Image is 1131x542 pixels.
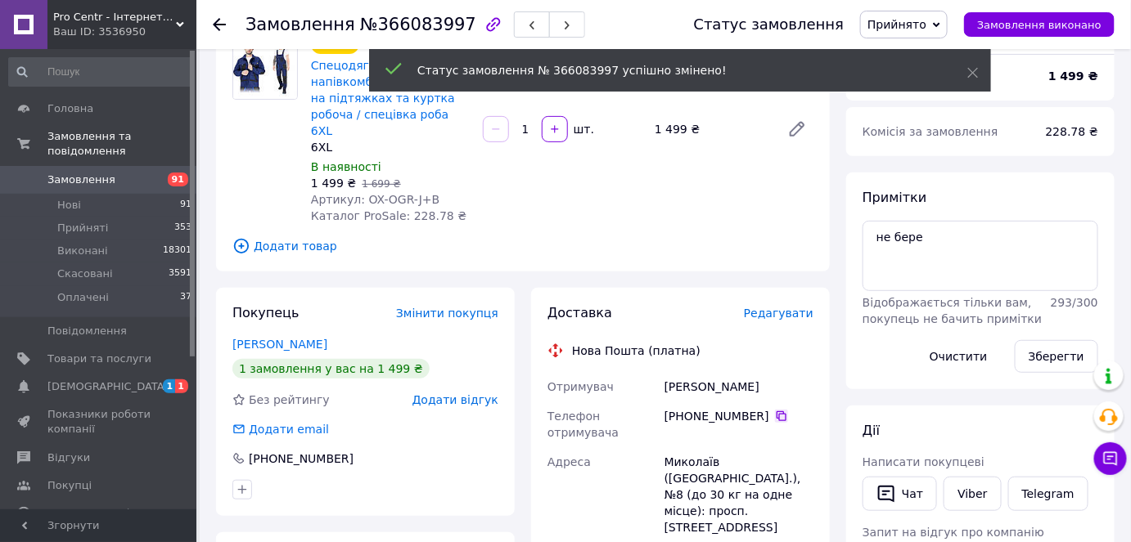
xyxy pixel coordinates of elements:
[311,59,468,137] a: Спецодяг напівкомбінезон робіочий на підтяжках та куртка робоча / спецівка роба 6XL
[180,290,192,305] span: 37
[163,379,176,393] span: 1
[311,160,381,173] span: В наявності
[47,352,151,366] span: Товари та послуги
[863,455,985,468] span: Написати покупцеві
[47,506,136,521] span: Каталог ProSale
[47,407,151,437] span: Показники роботи компанії
[1051,296,1098,309] span: 293 / 300
[547,455,591,468] span: Адреса
[570,121,596,137] div: шт.
[232,237,813,255] span: Додати товар
[360,15,476,34] span: №366083997
[247,450,355,467] div: [PHONE_NUMBER]
[311,177,356,190] span: 1 499 ₴
[916,340,1002,373] button: Очистити
[661,372,817,401] div: [PERSON_NAME]
[53,10,176,25] span: Pro Centr - Інтернет-магазин спецодягу, спецвзуття та засобів індивідуального захисту
[694,16,845,33] div: Статус замовлення
[169,267,192,281] span: 3591
[57,244,108,258] span: Виконані
[1046,125,1098,138] span: 228.78 ₴
[1008,477,1088,511] a: Telegram
[246,15,355,34] span: Замовлення
[547,380,614,393] span: Отримувач
[249,393,330,406] span: Без рейтингу
[232,305,300,320] span: Покупець
[47,101,93,116] span: Головна
[964,12,1115,37] button: Замовлення виконано
[57,198,81,213] span: Нові
[8,57,193,87] input: Пошук
[231,421,331,437] div: Додати email
[57,290,109,305] span: Оплачені
[47,478,92,493] span: Покупці
[232,338,327,351] a: [PERSON_NAME]
[863,423,880,438] span: Дії
[547,305,612,320] span: Доставка
[174,221,192,235] span: 353
[57,221,108,235] span: Прийняті
[417,62,926,78] div: Статус замовлення № 366083997 успішно змінено!
[396,307,498,320] span: Змінити покупця
[661,447,817,542] div: Миколаїв ([GEOGRAPHIC_DATA].), №8 (до 30 кг на одне місце): просп. [STREET_ADDRESS]
[47,450,90,465] span: Відгуки
[311,209,466,222] span: Каталог ProSale: 228.78 ₴
[233,35,297,99] img: Спецодяг напівкомбінезон робіочий на підтяжках та куртка робоча / спецівка роба 6XL
[944,477,1001,511] a: Viber
[863,296,1042,325] span: Відображається тільки вам, покупець не бачить примітки
[547,410,619,439] span: Телефон отримувача
[53,25,196,39] div: Ваш ID: 3536950
[311,193,439,206] span: Артикул: OX-OGR-J+B
[57,267,113,281] span: Скасовані
[247,421,331,437] div: Додати email
[47,379,169,394] span: [DEMOGRAPHIC_DATA]
[311,139,470,155] div: 6XL
[47,172,115,187] span: Замовлення
[977,19,1102,31] span: Замовлення виконано
[781,113,813,146] a: Редагувати
[168,172,188,186] span: 91
[180,198,192,213] span: 91
[47,129,196,159] span: Замовлення та повідомлення
[1094,442,1127,475] button: Чат з покупцем
[47,324,127,338] span: Повідомлення
[175,379,188,393] span: 1
[1015,340,1098,373] button: Зберегти
[665,408,813,424] div: [PHONE_NUMBER]
[648,118,774,141] div: 1 499 ₴
[863,477,937,511] button: Чат
[863,526,1044,539] span: Запит на відгук про компанію
[568,343,705,359] div: Нова Пошта (платна)
[163,244,192,258] span: 18301
[232,359,430,379] div: 1 замовлення у вас на 1 499 ₴
[412,393,498,406] span: Додати відгук
[1048,69,1098,83] b: 1 499 ₴
[867,18,926,31] span: Прийнято
[863,190,926,205] span: Примітки
[744,307,813,320] span: Редагувати
[863,125,998,138] span: Комісія за замовлення
[213,16,226,33] div: Повернутися назад
[362,178,400,190] span: 1 699 ₴
[863,221,1098,291] textarea: не бере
